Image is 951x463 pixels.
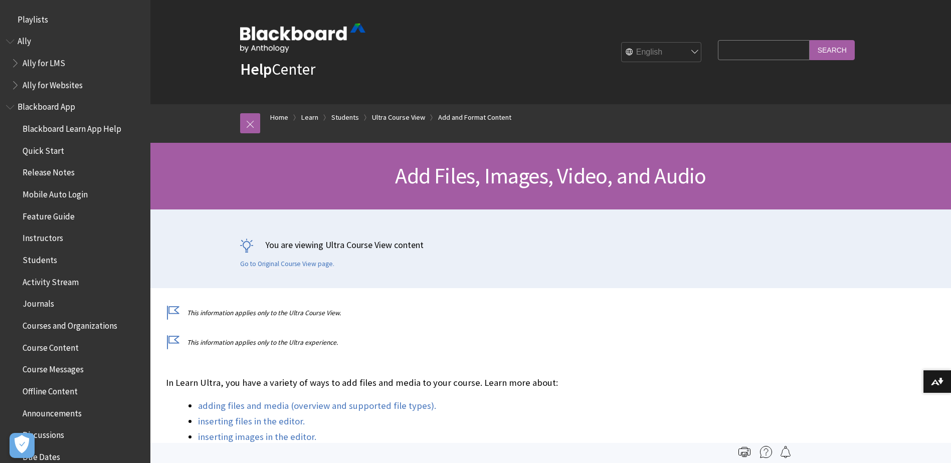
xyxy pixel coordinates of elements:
[23,317,117,331] span: Courses and Organizations
[372,111,425,124] a: Ultra Course View
[166,338,788,347] p: This information applies only to the Ultra experience.
[198,400,436,412] a: adding files and media (overview and supported file types).
[23,339,79,353] span: Course Content
[6,11,144,28] nav: Book outline for Playlists
[23,448,60,462] span: Due Dates
[240,59,315,79] a: HelpCenter
[622,43,702,63] select: Site Language Selector
[166,308,788,318] p: This information applies only to the Ultra Course View.
[331,111,359,124] a: Students
[23,426,64,440] span: Discussions
[10,433,35,458] button: Open Preferences
[23,361,84,375] span: Course Messages
[780,446,792,458] img: Follow this page
[23,55,65,68] span: Ally for LMS
[18,33,31,47] span: Ally
[240,24,365,53] img: Blackboard by Anthology
[270,111,288,124] a: Home
[23,142,64,156] span: Quick Start
[760,446,772,458] img: More help
[23,208,75,221] span: Feature Guide
[18,99,75,112] span: Blackboard App
[395,162,706,189] span: Add Files, Images, Video, and Audio
[23,186,88,199] span: Mobile Auto Login
[198,431,316,443] a: inserting images in the editor.
[23,296,54,309] span: Journals
[23,164,75,178] span: Release Notes
[23,230,63,244] span: Instructors
[738,446,750,458] img: Print
[23,120,121,134] span: Blackboard Learn App Help
[240,260,334,269] a: Go to Original Course View page.
[438,111,511,124] a: Add and Format Content
[23,77,83,90] span: Ally for Websites
[301,111,318,124] a: Learn
[23,252,57,265] span: Students
[166,376,788,389] p: In Learn Ultra, you have a variety of ways to add files and media to your course. Learn more about:
[18,11,48,25] span: Playlists
[6,33,144,94] nav: Book outline for Anthology Ally Help
[198,415,305,427] a: inserting files in the editor.
[240,239,862,251] p: You are viewing Ultra Course View content
[810,40,855,60] input: Search
[23,405,82,418] span: Announcements
[240,59,272,79] strong: Help
[23,383,78,396] span: Offline Content
[23,274,79,287] span: Activity Stream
